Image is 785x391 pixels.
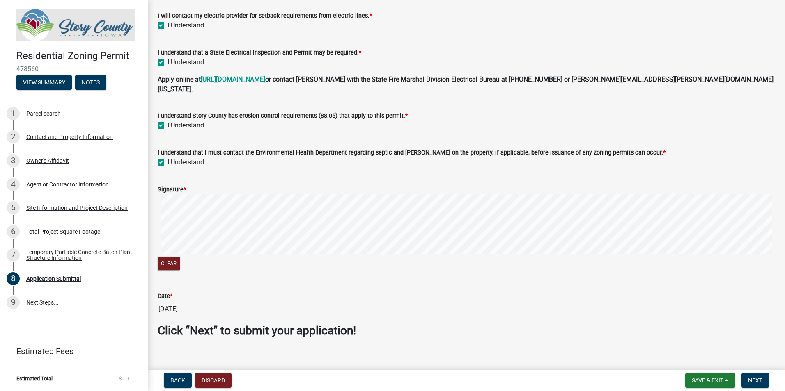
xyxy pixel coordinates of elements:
[7,272,20,285] div: 8
[7,248,20,261] div: 7
[158,293,172,299] label: Date
[26,182,109,187] div: Agent or Contractor Information
[26,249,135,261] div: Temporary Portable Concrete Batch Plant Structure Information
[75,80,106,86] wm-modal-confirm: Notes
[7,107,20,120] div: 1
[7,154,20,167] div: 3
[75,75,106,90] button: Notes
[158,113,408,119] label: I understand Story County has erosion control requirements (88.05) that apply to this permit.
[158,150,666,156] label: I understand that I must contact the Environmental Health Department regarding septic and [PERSON...
[16,9,135,41] img: Story County, Iowa
[170,377,185,384] span: Back
[158,75,774,93] strong: or contact [PERSON_NAME] with the State Fire Marshal Division Electrical Bureau at [PHONE_NUMBER]...
[7,225,20,238] div: 6
[16,80,72,86] wm-modal-confirm: Summary
[158,324,356,337] strong: Click “Next” to submit your application!
[168,20,204,30] label: I Understand
[201,75,265,83] a: [URL][DOMAIN_NAME]
[26,158,69,164] div: Owner's Affidavit
[7,178,20,191] div: 4
[195,373,232,388] button: Discard
[26,134,113,140] div: Contact and Property Information
[7,201,20,214] div: 5
[158,257,180,270] button: Clear
[16,75,72,90] button: View Summary
[741,373,769,388] button: Next
[26,205,128,211] div: Site Information and Project Description
[685,373,735,388] button: Save & Exit
[168,157,204,167] label: I Understand
[158,187,186,193] label: Signature
[168,57,204,67] label: I Understand
[7,296,20,309] div: 9
[26,229,100,234] div: Total Project Square Footage
[748,377,762,384] span: Next
[7,130,20,143] div: 2
[158,50,361,56] label: I understand that a State Electrical Inspection and Permit may be required.
[158,13,372,19] label: I will contact my electric provider for setback requirements from electric lines.
[119,376,131,381] span: $0.00
[26,111,61,116] div: Parcel search
[7,343,135,359] a: Estimated Fees
[168,120,204,130] label: I Understand
[26,276,81,282] div: Application Submittal
[16,65,131,73] span: 478560
[16,50,141,62] h4: Residential Zoning Permit
[164,373,192,388] button: Back
[158,75,201,83] strong: Apply online at
[16,376,53,381] span: Estimated Total
[692,377,723,384] span: Save & Exit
